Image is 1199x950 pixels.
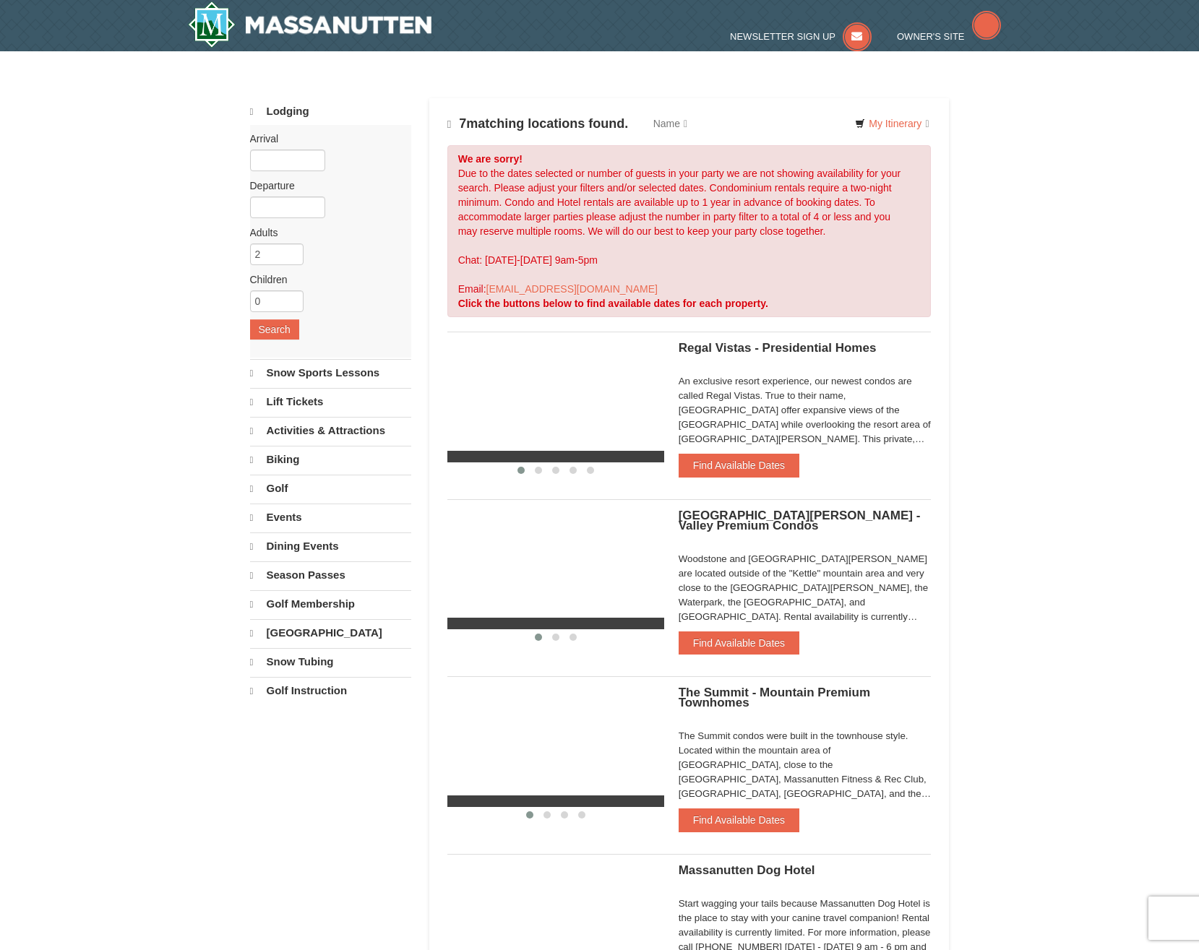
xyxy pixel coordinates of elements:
span: [GEOGRAPHIC_DATA][PERSON_NAME] - Valley Premium Condos [679,509,921,532]
a: Owner's Site [897,31,1001,42]
a: Snow Sports Lessons [250,359,411,387]
img: Massanutten Resort Logo [188,1,432,48]
a: Season Passes [250,561,411,589]
strong: Click the buttons below to find available dates for each property. [458,298,768,309]
a: Biking [250,446,411,473]
label: Children [250,272,400,287]
div: Woodstone and [GEOGRAPHIC_DATA][PERSON_NAME] are located outside of the "Kettle" mountain area an... [679,552,932,624]
span: The Summit - Mountain Premium Townhomes [679,686,870,709]
button: Find Available Dates [679,454,799,477]
button: Search [250,319,299,340]
a: Lift Tickets [250,388,411,415]
a: Name [643,109,698,138]
div: Due to the dates selected or number of guests in your party we are not showing availability for y... [447,145,932,317]
label: Departure [250,178,400,193]
a: Snow Tubing [250,648,411,675]
button: Find Available Dates [679,631,799,655]
span: Owner's Site [897,31,965,42]
div: An exclusive resort experience, our newest condos are called Regal Vistas. True to their name, [G... [679,374,932,446]
a: Lodging [250,98,411,125]
span: Newsletter Sign Up [730,31,835,42]
span: Regal Vistas - Presidential Homes [679,341,877,355]
label: Adults [250,225,400,240]
label: Arrival [250,131,400,146]
a: Massanutten Resort [188,1,432,48]
a: [EMAIL_ADDRESS][DOMAIN_NAME] [486,283,658,295]
a: [GEOGRAPHIC_DATA] [250,619,411,647]
a: Golf Membership [250,590,411,618]
a: My Itinerary [846,113,938,134]
a: Newsletter Sign Up [730,31,872,42]
button: Find Available Dates [679,808,799,832]
div: The Summit condos were built in the townhouse style. Located within the mountain area of [GEOGRAP... [679,729,932,801]
a: Events [250,504,411,531]
span: Massanutten Dog Hotel [679,863,815,877]
a: Golf Instruction [250,677,411,704]
a: Activities & Attractions [250,417,411,444]
a: Dining Events [250,532,411,560]
strong: We are sorry! [458,153,523,165]
a: Golf [250,475,411,502]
